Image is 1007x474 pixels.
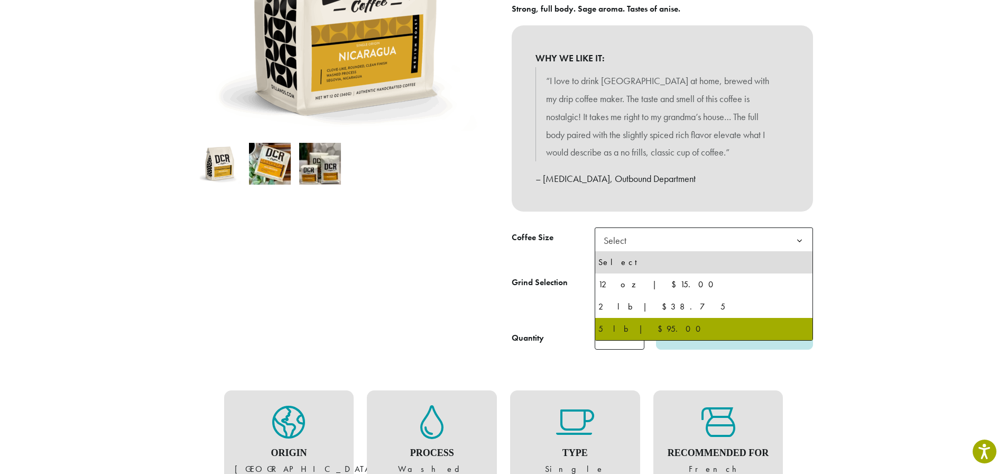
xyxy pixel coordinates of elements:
h4: Origin [235,448,344,459]
b: Strong, full body. Sage aroma. Tastes of anise. [512,3,680,14]
span: Select [599,230,637,251]
img: Nicaragua - Image 3 [299,143,341,185]
div: 5 lb | $95.00 [598,321,809,337]
li: Select [595,251,812,274]
label: Coffee Size [512,230,595,245]
b: WHY WE LIKE IT: [535,49,789,67]
div: Quantity [512,332,544,344]
h4: Recommended For [664,448,773,459]
h4: Type [521,448,630,459]
img: Nicaragua [199,143,241,185]
span: Select [595,227,813,253]
p: – [MEDICAL_DATA], Outbound Department [535,170,789,188]
label: Grind Selection [512,275,595,290]
h4: Process [377,448,486,459]
p: “I love to drink [GEOGRAPHIC_DATA] at home, brewed with my drip coffee maker. The taste and smell... [546,72,779,161]
div: 12 oz | $15.00 [598,277,809,293]
div: 2 lb | $38.75 [598,299,809,315]
img: Nicaragua - Image 2 [249,143,291,185]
